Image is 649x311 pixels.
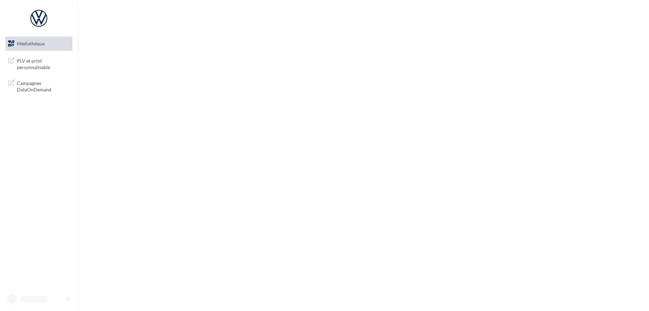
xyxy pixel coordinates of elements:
span: Campagnes DataOnDemand [17,79,70,93]
a: Médiathèque [4,37,74,51]
a: PLV et print personnalisable [4,53,74,73]
a: Campagnes DataOnDemand [4,76,74,96]
span: Médiathèque [17,41,45,46]
span: PLV et print personnalisable [17,56,70,71]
